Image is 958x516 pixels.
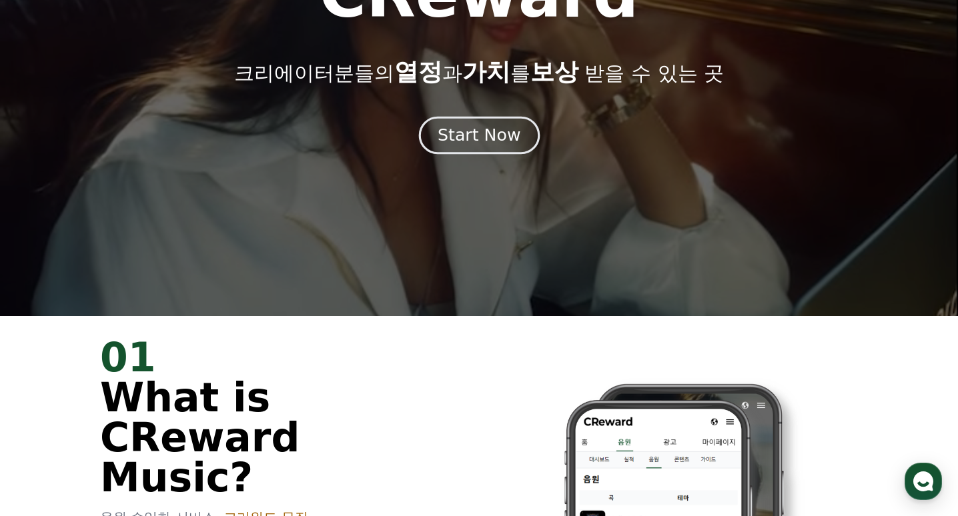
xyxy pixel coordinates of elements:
[172,405,256,439] a: 설정
[234,59,724,85] p: 크리에이터분들의 과 를 받을 수 있는 곳
[88,405,172,439] a: 대화
[206,425,222,436] span: 설정
[122,426,138,437] span: 대화
[100,337,463,377] div: 01
[394,58,442,85] span: 열정
[42,425,50,436] span: 홈
[422,131,537,143] a: Start Now
[418,117,539,155] button: Start Now
[530,58,578,85] span: 보상
[4,405,88,439] a: 홈
[438,124,520,147] div: Start Now
[100,374,300,501] span: What is CReward Music?
[462,58,510,85] span: 가치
